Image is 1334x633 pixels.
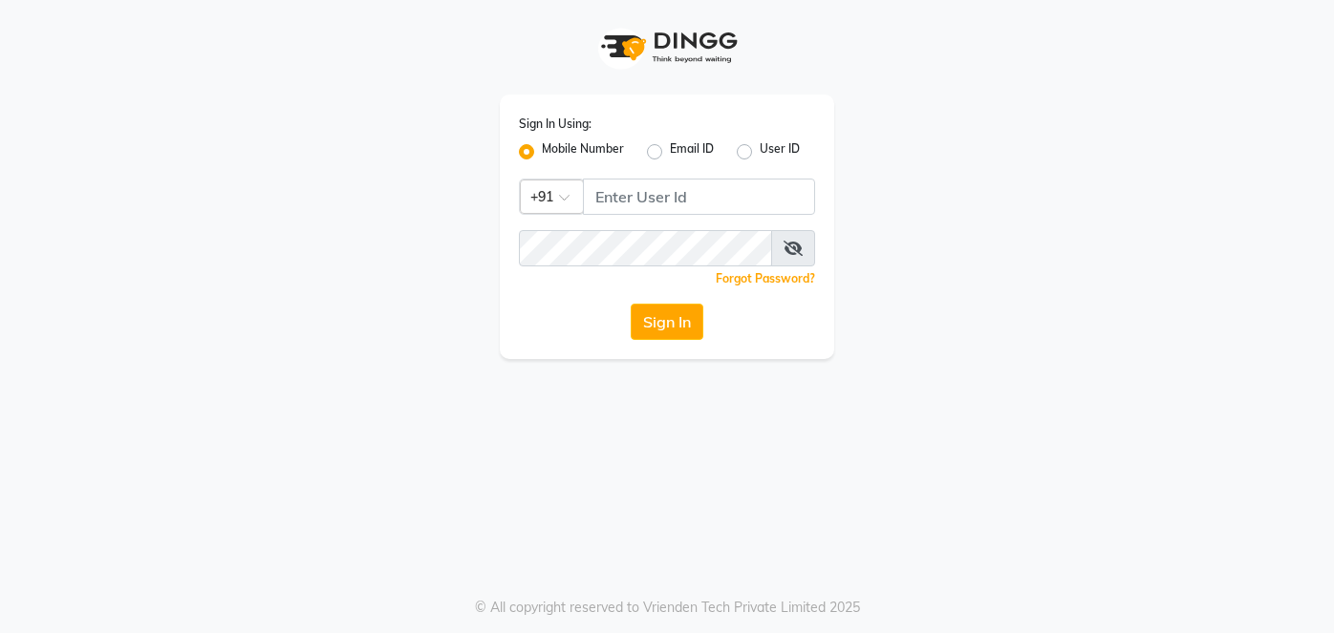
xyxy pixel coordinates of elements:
[716,271,815,285] a: Forgot Password?
[760,140,800,163] label: User ID
[519,230,772,266] input: Username
[591,19,743,75] img: logo1.svg
[670,140,714,163] label: Email ID
[519,116,592,133] label: Sign In Using:
[542,140,624,163] label: Mobile Number
[583,179,815,215] input: Username
[631,304,703,340] button: Sign In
